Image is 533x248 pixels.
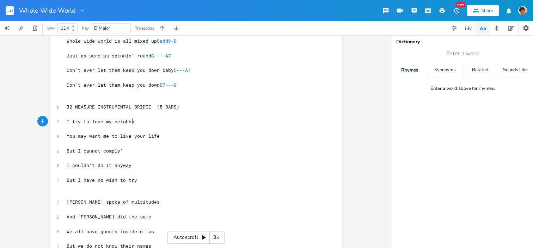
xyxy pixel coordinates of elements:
span: D7 [160,82,165,88]
button: Share [467,5,499,16]
div: Synonyms [427,63,462,77]
div: BPM [47,26,55,30]
span: A7 [165,52,171,59]
span: Whole Wide World [19,7,76,14]
div: Transpose [135,26,154,30]
span: Whole wide world is all mixed up - [67,38,177,44]
span: A7 [185,67,191,73]
span: Enter a word [446,50,479,58]
div: Share [481,7,493,14]
div: Enter a word above for rhymes. [430,86,495,92]
img: scohenmusic [518,6,527,15]
div: Autoscroll [167,231,225,244]
div: 3x [210,231,222,244]
div: Dictionary [396,39,529,44]
span: But I cannot comply' [67,148,123,154]
div: Rhymes [392,63,427,77]
div: Sounds Like [498,63,533,77]
div: Key [82,26,89,30]
span: D Major [94,25,110,31]
span: You may want me to live your life [67,133,160,139]
span: I couldn't do it anyway [67,162,131,168]
div: New [456,2,465,7]
span: Just as sure as spinnin' round ---- [67,52,171,59]
div: Related [463,63,498,77]
button: New [449,4,463,17]
span: We all have ghosts inside of us [67,228,154,235]
span: I try to love my neighbo [67,118,134,125]
span: C [174,67,177,73]
span: But I have no wish to try [67,177,137,183]
span: And [PERSON_NAME] did the same [67,213,151,220]
span: Don't ever let them keep you down --- [67,82,177,88]
span: 32 MEASURE INSTRUMENTAL BRIDGE (8 BARS) [67,104,179,110]
span: Cadd9 [157,38,171,44]
span: [PERSON_NAME] spoke of multitudes [67,199,160,205]
span: Don't ever let them keep you down baby --- [67,67,191,73]
span: G [151,52,154,59]
span: G [174,82,177,88]
span: D [174,38,177,44]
